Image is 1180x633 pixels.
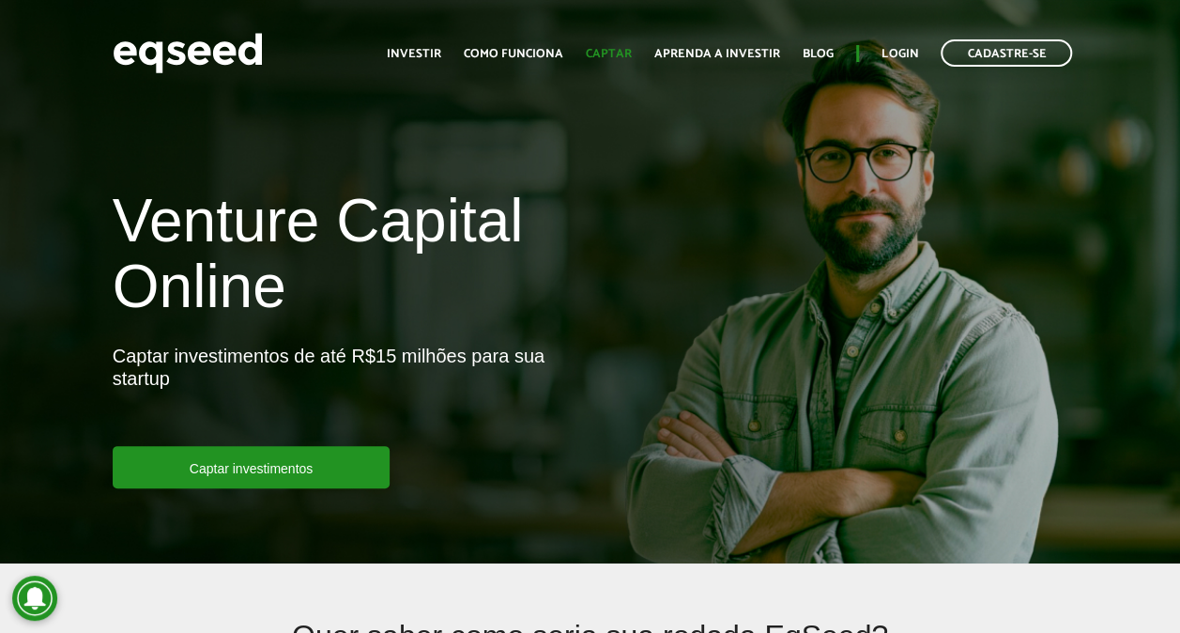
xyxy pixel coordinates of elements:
a: Cadastre-se [941,39,1072,67]
a: Investir [387,48,441,60]
a: Aprenda a investir [654,48,780,60]
a: Blog [803,48,834,60]
a: Como funciona [464,48,563,60]
h1: Venture Capital Online [113,188,576,330]
p: Captar investimentos de até R$15 milhões para sua startup [113,345,576,446]
img: EqSeed [113,28,263,78]
a: Captar [586,48,632,60]
a: Captar investimentos [113,446,391,488]
a: Login [881,48,918,60]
